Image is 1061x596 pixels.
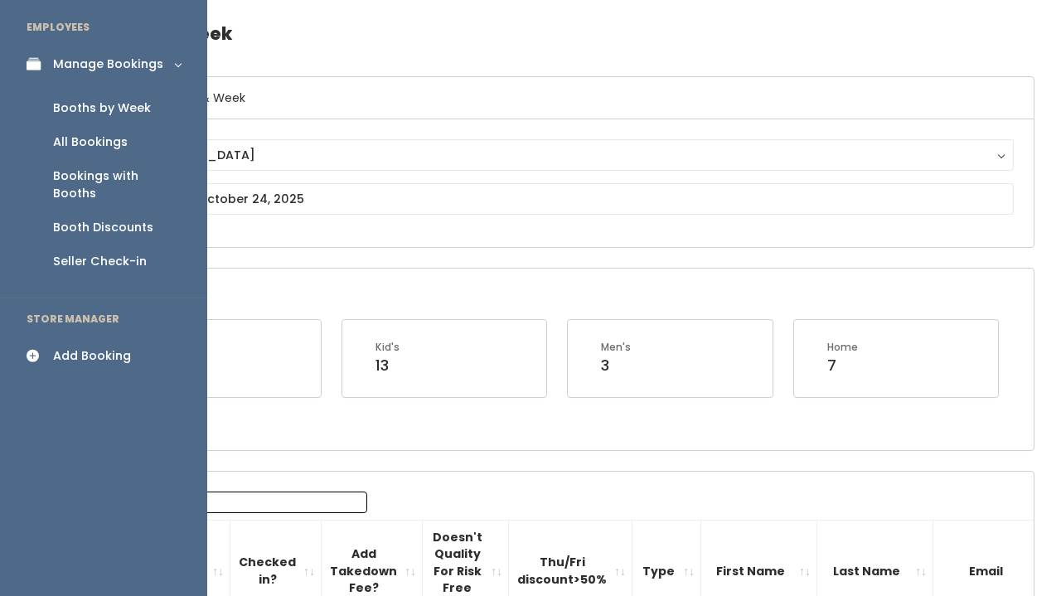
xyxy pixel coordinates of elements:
[53,99,151,117] div: Booths by Week
[53,56,163,73] div: Manage Bookings
[827,355,858,376] div: 7
[601,355,631,376] div: 3
[375,340,400,355] div: Kid's
[156,492,367,513] input: Search:
[95,492,367,513] label: Search:
[53,253,147,270] div: Seller Check-in
[85,11,1034,56] h4: Booths by Week
[601,340,631,355] div: Men's
[53,133,128,151] div: All Bookings
[105,139,1014,171] button: [GEOGRAPHIC_DATA]
[53,219,153,236] div: Booth Discounts
[105,183,1014,215] input: October 18 - October 24, 2025
[53,167,181,202] div: Bookings with Booths
[827,340,858,355] div: Home
[121,146,998,164] div: [GEOGRAPHIC_DATA]
[53,347,131,365] div: Add Booking
[85,77,1034,119] h6: Select Location & Week
[375,355,400,376] div: 13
